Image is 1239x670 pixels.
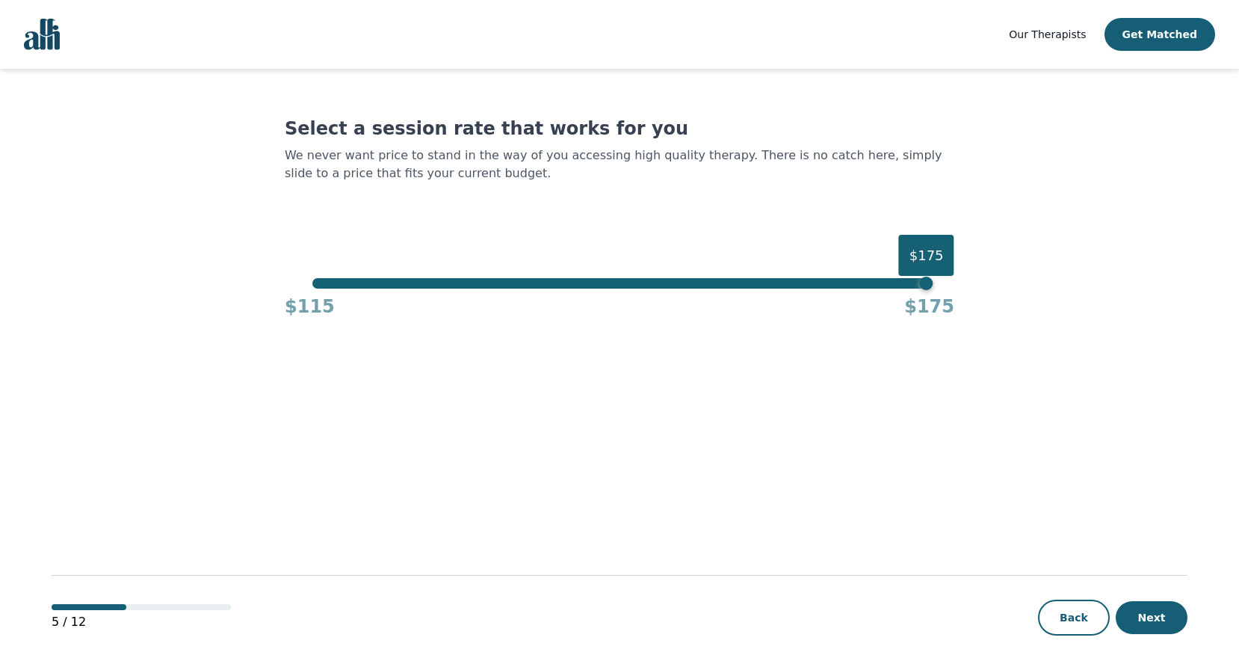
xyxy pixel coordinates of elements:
[1116,601,1187,634] button: Next
[1009,28,1086,40] span: Our Therapists
[24,19,60,50] img: alli logo
[1104,18,1215,51] button: Get Matched
[285,117,954,141] h1: Select a session rate that works for you
[1038,600,1110,636] button: Back
[285,147,954,182] p: We never want price to stand in the way of you accessing high quality therapy. There is no catch ...
[52,613,231,631] p: 5 / 12
[899,235,954,276] div: $175
[904,295,954,319] h4: $175
[1009,25,1086,43] a: Our Therapists
[285,295,335,319] h4: $115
